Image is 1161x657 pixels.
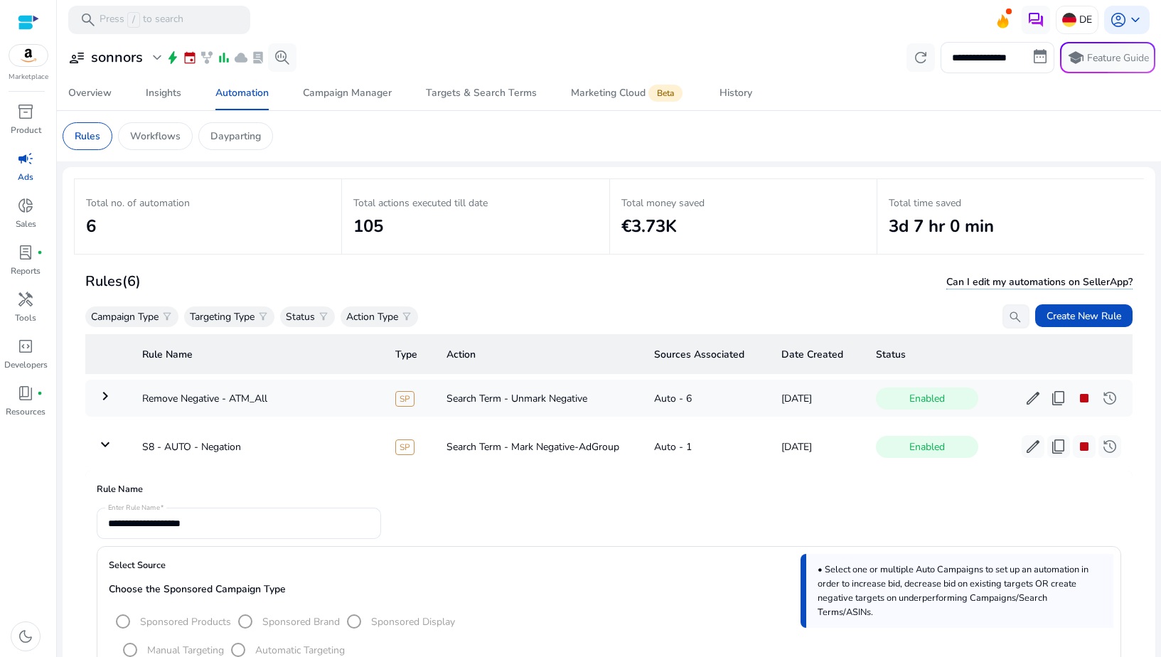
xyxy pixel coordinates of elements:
span: campaign [17,150,34,167]
button: history [1098,435,1121,458]
span: code_blocks [17,338,34,355]
td: Search Term - Unmark Negative [435,380,643,417]
p: Workflows [130,129,181,144]
p: Total actions executed till date [353,196,597,210]
p: Developers [4,358,48,371]
td: Remove Negative - ATM_All [131,380,384,417]
h2: 6 [86,216,330,237]
p: Total money saved [621,196,865,210]
p: Campaign Type [91,309,159,324]
p: Reports [11,265,41,277]
div: Overview [68,88,112,98]
div: History [719,88,752,98]
p: Resources [6,405,46,418]
div: Marketing Cloud [571,87,685,99]
span: Can I edit my automations on SellerApp? [946,275,1133,289]
span: SP [395,439,414,455]
th: Rule Name [131,334,384,374]
span: account_circle [1110,11,1127,28]
span: stop [1076,390,1093,407]
p: Ads [18,171,33,183]
p: DE [1079,7,1092,32]
h2: 105 [353,216,597,237]
h2: 3d 7 hr 0 min [889,216,1133,237]
button: stop [1073,387,1096,410]
span: edit [1024,390,1042,407]
span: cloud [234,50,248,65]
span: search [80,11,97,28]
th: Type [384,334,435,374]
p: Total no. of automation [86,196,330,210]
button: content_copy [1047,435,1070,458]
p: Sales [16,218,36,230]
span: user_attributes [68,49,85,66]
span: refresh [912,49,929,66]
h3: sonnors [91,49,143,66]
span: filter_alt [318,311,329,322]
p: Press to search [100,12,183,28]
p: Feature Guide [1087,51,1149,65]
img: de.svg [1062,13,1076,27]
button: history [1098,387,1121,410]
span: book_4 [17,385,34,402]
p: Dayparting [210,129,261,144]
h4: Rule Name [97,482,1121,508]
span: lab_profile [17,244,34,261]
h5: Choose the Sponsored Campaign Type [109,584,1109,596]
button: stop [1073,435,1096,458]
span: event [183,50,197,65]
span: inventory_2 [17,103,34,120]
div: Auto - 1 [654,439,759,454]
button: schoolFeature Guide [1060,42,1155,73]
p: Action Type [346,309,398,324]
span: history [1101,438,1118,455]
span: search [1008,310,1022,324]
div: Campaign Manager [303,88,392,98]
span: filter_alt [161,311,173,322]
div: • Select one or multiple Auto Campaigns to set up an automation in order to increase bid, decreas... [801,554,1113,628]
span: SP [395,391,414,407]
span: bolt [166,50,180,65]
span: Create New Rule [1047,309,1121,324]
p: Status [286,309,315,324]
span: Beta [648,85,683,102]
th: Status [865,334,1133,374]
button: content_copy [1047,387,1070,410]
th: Sources Associated [643,334,770,374]
h4: Select Source [109,558,1109,584]
div: Automation [215,88,269,98]
div: Insights [146,88,181,98]
span: edit [1024,438,1042,455]
mat-icon: keyboard_arrow_right [97,388,114,405]
button: edit [1022,387,1044,410]
p: Product [11,124,41,137]
span: Enabled [876,388,978,410]
button: edit [1022,435,1044,458]
th: Action [435,334,643,374]
td: Search Term - Mark Negative-AdGroup [435,428,643,465]
span: keyboard_arrow_down [1127,11,1144,28]
p: Marketplace [9,72,48,82]
mat-label: Enter Rule Name [108,503,160,513]
div: Targets & Search Terms [426,88,537,98]
span: stop [1076,438,1093,455]
p: Total time saved [889,196,1133,210]
p: Tools [15,311,36,324]
span: expand_more [149,49,166,66]
p: Rules [75,129,100,144]
th: Date Created [770,334,864,374]
span: donut_small [17,197,34,214]
td: [DATE] [770,428,864,465]
span: family_history [200,50,214,65]
span: fiber_manual_record [37,250,43,255]
span: bar_chart [217,50,231,65]
span: fiber_manual_record [37,390,43,396]
h3: Rules (6) [85,273,141,290]
span: history [1101,390,1118,407]
button: search_insights [268,43,296,72]
span: Enabled [876,436,978,458]
span: school [1067,49,1084,66]
p: Targeting Type [190,309,255,324]
span: filter_alt [257,311,269,322]
span: search_insights [274,49,291,66]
